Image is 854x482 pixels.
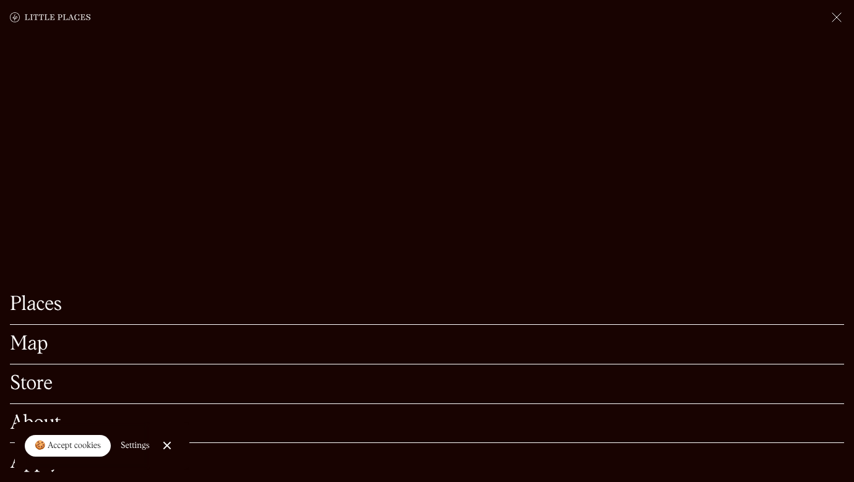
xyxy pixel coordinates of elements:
a: Map [10,335,844,354]
a: Settings [121,432,150,460]
a: Close Cookie Popup [155,433,179,458]
a: About [10,414,844,433]
a: Apply [10,453,844,472]
a: Places [10,295,844,314]
div: Settings [121,441,150,450]
div: 🍪 Accept cookies [35,440,101,452]
a: Store [10,374,844,394]
a: 🍪 Accept cookies [25,435,111,457]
